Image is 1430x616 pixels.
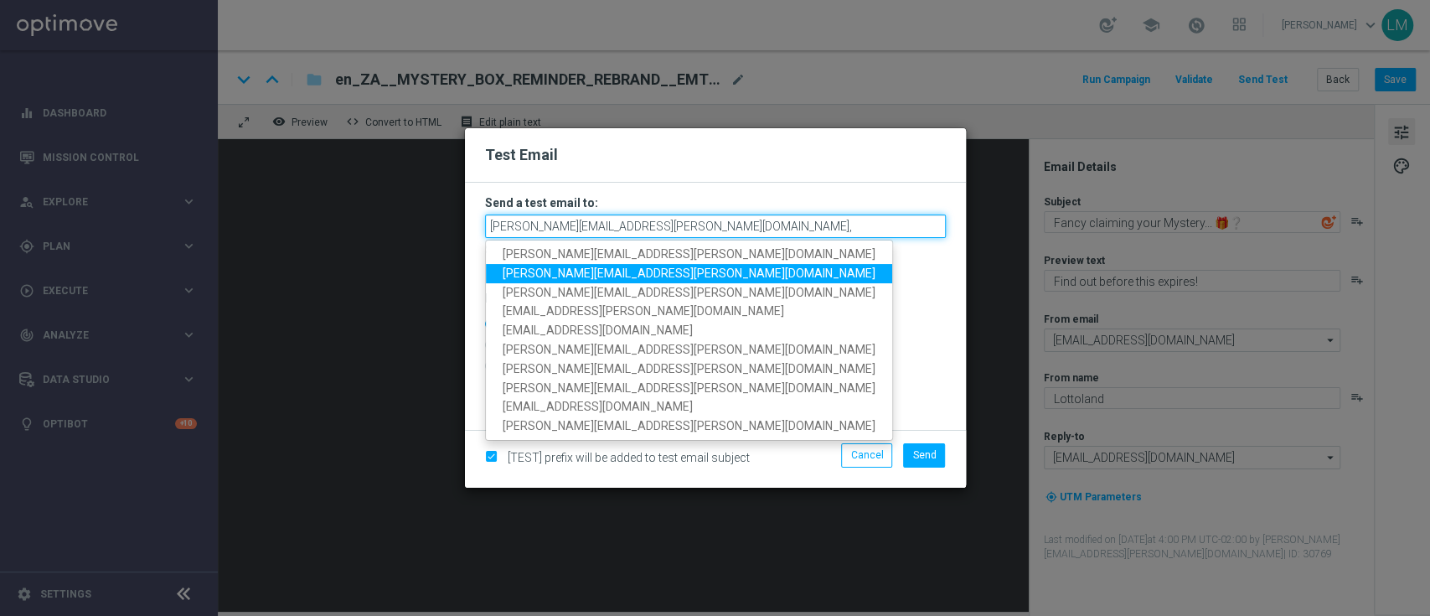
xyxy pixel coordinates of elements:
[503,324,693,338] span: [EMAIL_ADDRESS][DOMAIN_NAME]
[486,417,892,437] a: [PERSON_NAME][EMAIL_ADDRESS][PERSON_NAME][DOMAIN_NAME]
[503,420,875,433] span: [PERSON_NAME][EMAIL_ADDRESS][PERSON_NAME][DOMAIN_NAME]
[903,443,945,467] button: Send
[486,379,892,398] a: [PERSON_NAME][EMAIL_ADDRESS][PERSON_NAME][DOMAIN_NAME]
[486,283,892,303] a: [PERSON_NAME][EMAIL_ADDRESS][PERSON_NAME][DOMAIN_NAME]
[503,381,875,395] span: [PERSON_NAME][EMAIL_ADDRESS][PERSON_NAME][DOMAIN_NAME]
[486,398,892,417] a: [EMAIL_ADDRESS][DOMAIN_NAME]
[486,264,892,283] a: [PERSON_NAME][EMAIL_ADDRESS][PERSON_NAME][DOMAIN_NAME]
[508,451,750,464] span: [TEST] prefix will be added to test email subject
[486,245,892,264] a: [PERSON_NAME][EMAIL_ADDRESS][PERSON_NAME][DOMAIN_NAME]
[503,267,875,280] span: [PERSON_NAME][EMAIL_ADDRESS][PERSON_NAME][DOMAIN_NAME]
[503,305,784,318] span: [EMAIL_ADDRESS][PERSON_NAME][DOMAIN_NAME]
[485,195,946,210] h3: Send a test email to:
[485,145,946,165] h2: Test Email
[503,362,875,375] span: [PERSON_NAME][EMAIL_ADDRESS][PERSON_NAME][DOMAIN_NAME]
[486,322,892,341] a: [EMAIL_ADDRESS][DOMAIN_NAME]
[486,340,892,360] a: [PERSON_NAME][EMAIL_ADDRESS][PERSON_NAME][DOMAIN_NAME]
[486,360,892,379] a: [PERSON_NAME][EMAIL_ADDRESS][PERSON_NAME][DOMAIN_NAME]
[503,343,875,356] span: [PERSON_NAME][EMAIL_ADDRESS][PERSON_NAME][DOMAIN_NAME]
[503,286,875,299] span: [PERSON_NAME][EMAIL_ADDRESS][PERSON_NAME][DOMAIN_NAME]
[486,303,892,322] a: [EMAIL_ADDRESS][PERSON_NAME][DOMAIN_NAME]
[912,449,936,461] span: Send
[503,247,875,261] span: [PERSON_NAME][EMAIL_ADDRESS][PERSON_NAME][DOMAIN_NAME]
[503,401,693,414] span: [EMAIL_ADDRESS][DOMAIN_NAME]
[841,443,892,467] button: Cancel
